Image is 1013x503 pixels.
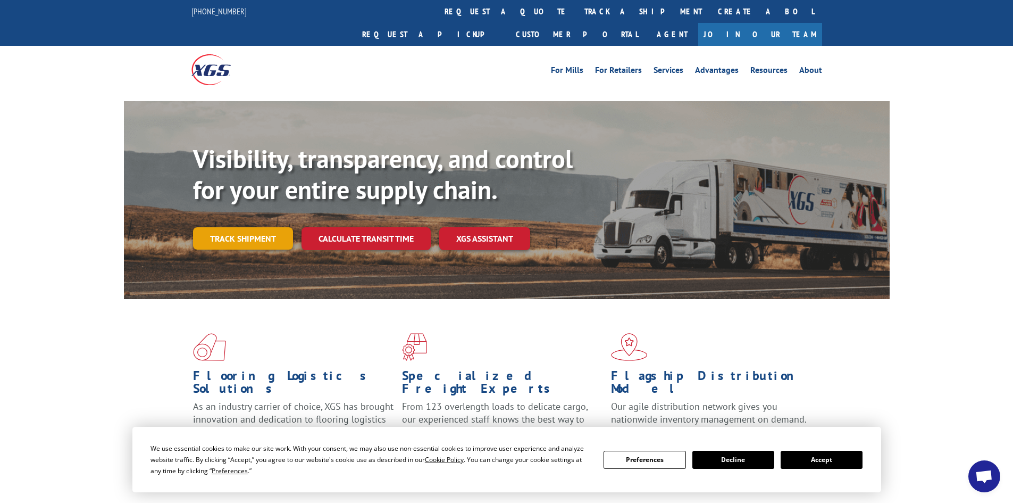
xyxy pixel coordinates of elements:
a: Resources [750,66,788,78]
span: Preferences [212,466,248,475]
a: [PHONE_NUMBER] [191,6,247,17]
span: Our agile distribution network gives you nationwide inventory management on demand. [611,400,807,425]
button: Decline [692,451,774,469]
p: From 123 overlength loads to delicate cargo, our experienced staff knows the best way to move you... [402,400,603,448]
h1: Flooring Logistics Solutions [193,369,394,400]
h1: Flagship Distribution Model [611,369,812,400]
h1: Specialized Freight Experts [402,369,603,400]
a: Customer Portal [508,23,646,46]
a: Request a pickup [354,23,508,46]
a: Advantages [695,66,739,78]
img: xgs-icon-total-supply-chain-intelligence-red [193,333,226,361]
a: Agent [646,23,698,46]
a: Open chat [968,460,1000,492]
a: Join Our Team [698,23,822,46]
a: For Retailers [595,66,642,78]
a: Track shipment [193,227,293,250]
a: XGS ASSISTANT [439,227,530,250]
a: Services [654,66,683,78]
a: For Mills [551,66,583,78]
img: xgs-icon-flagship-distribution-model-red [611,333,648,361]
b: Visibility, transparency, and control for your entire supply chain. [193,142,573,206]
span: As an industry carrier of choice, XGS has brought innovation and dedication to flooring logistics... [193,400,394,438]
a: About [799,66,822,78]
span: Cookie Policy [425,455,464,464]
img: xgs-icon-focused-on-flooring-red [402,333,427,361]
div: Cookie Consent Prompt [132,427,881,492]
div: We use essential cookies to make our site work. With your consent, we may also use non-essential ... [150,443,591,476]
button: Accept [781,451,863,469]
a: Calculate transit time [302,227,431,250]
button: Preferences [604,451,685,469]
